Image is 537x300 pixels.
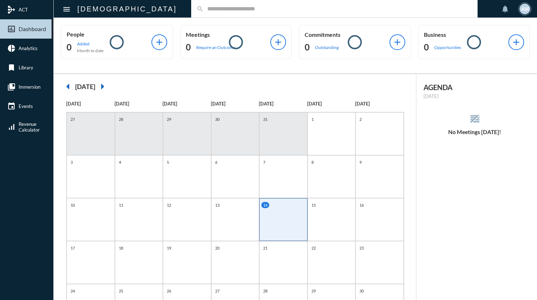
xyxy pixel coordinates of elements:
p: [DATE] [115,101,163,107]
p: 30 [358,288,366,294]
p: 13 [213,202,221,208]
p: 19 [165,245,173,251]
p: 24 [69,288,77,294]
mat-icon: event [7,102,16,110]
mat-icon: pie_chart [7,44,16,53]
p: [DATE] [307,101,355,107]
mat-icon: insert_chart_outlined [7,25,16,33]
span: ACT [19,7,28,13]
p: 3 [69,159,74,165]
p: 20 [213,245,221,251]
p: 16 [358,202,366,208]
mat-icon: Side nav toggle icon [62,5,71,14]
p: [DATE] [163,101,211,107]
p: 27 [69,116,77,122]
p: 14 [261,202,269,208]
p: [DATE] [66,101,115,107]
p: 30 [213,116,221,122]
mat-icon: bookmark [7,63,16,72]
p: 28 [117,116,125,122]
p: 29 [310,288,318,294]
span: Revenue Calculator [19,121,40,133]
p: 7 [261,159,267,165]
span: Library [19,65,33,70]
h2: AGENDA [424,83,527,92]
p: 28 [261,288,269,294]
span: Analytics [19,45,38,51]
h2: [DEMOGRAPHIC_DATA] [77,3,177,15]
mat-icon: arrow_left [61,79,75,94]
p: 25 [117,288,125,294]
p: 29 [165,116,173,122]
p: 12 [165,202,173,208]
p: 10 [69,202,77,208]
p: 23 [358,245,366,251]
p: 27 [213,288,221,294]
span: Immersion [19,84,40,90]
span: Events [19,103,33,109]
p: [DATE] [211,101,259,107]
mat-icon: arrow_right [95,79,110,94]
mat-icon: search [197,5,204,13]
h2: [DATE] [75,83,95,90]
p: 17 [69,245,77,251]
h5: No Meetings [DATE]! [416,129,534,135]
p: 31 [261,116,269,122]
p: 18 [117,245,125,251]
p: 2 [358,116,363,122]
p: 15 [310,202,318,208]
p: 1 [310,116,315,122]
mat-icon: reorder [469,113,481,125]
div: AM [519,4,530,14]
p: 26 [165,288,173,294]
p: 4 [117,159,123,165]
mat-icon: signal_cellular_alt [7,123,16,131]
p: 21 [261,245,269,251]
p: 8 [310,159,315,165]
p: 11 [117,202,125,208]
p: [DATE] [259,101,307,107]
button: Toggle sidenav [59,2,74,16]
p: [DATE] [355,101,403,107]
mat-icon: notifications [501,5,509,13]
p: 5 [165,159,171,165]
mat-icon: collections_bookmark [7,83,16,91]
span: Dashboard [19,26,46,32]
p: [DATE] [424,93,527,99]
p: 9 [358,159,363,165]
p: 22 [310,245,318,251]
mat-icon: mediation [7,5,16,14]
p: 6 [213,159,219,165]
